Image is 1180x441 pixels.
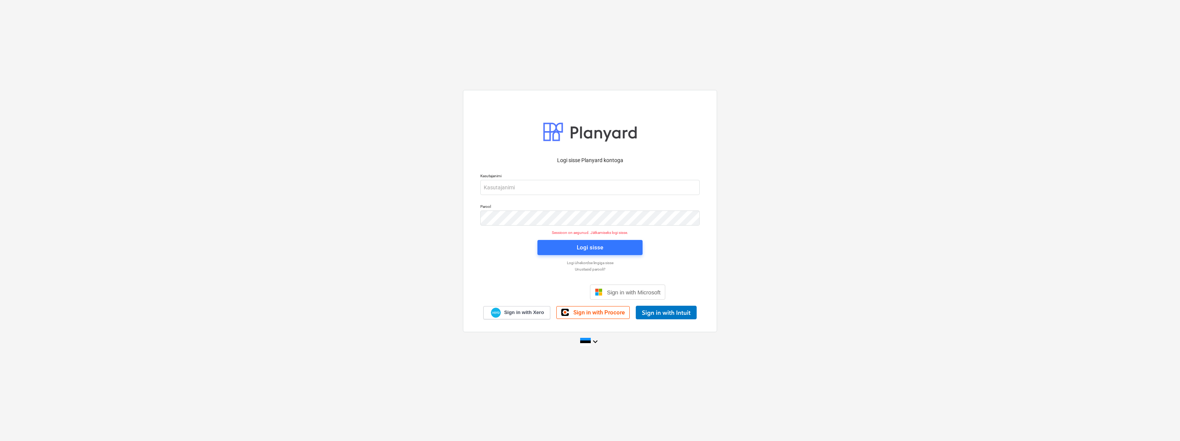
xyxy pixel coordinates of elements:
span: Sign in with Xero [504,309,544,316]
i: keyboard_arrow_down [591,337,600,346]
span: Sign in with Microsoft [607,289,661,296]
p: Kasutajanimi [480,173,700,180]
p: Logi sisse Planyard kontoga [480,156,700,164]
img: Xero logo [491,308,501,318]
a: Unustasid parooli? [477,267,703,272]
div: Logi sisse [577,243,603,252]
span: Sign in with Procore [573,309,625,316]
button: Logi sisse [537,240,643,255]
iframe: Sign in with Google Button [511,284,588,300]
a: Logi ühekordse lingiga sisse [477,260,703,265]
a: Sign in with Xero [483,306,551,319]
p: Parool [480,204,700,210]
img: Microsoft logo [595,288,602,296]
input: Kasutajanimi [480,180,700,195]
p: Sessioon on aegunud. Jätkamiseks logi sisse. [476,230,704,235]
a: Sign in with Procore [556,306,630,319]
